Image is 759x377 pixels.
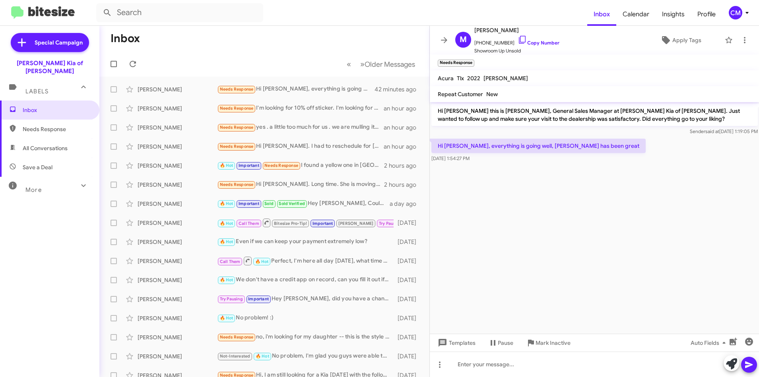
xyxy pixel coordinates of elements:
[474,35,559,47] span: [PHONE_NUMBER]
[217,352,394,361] div: No problem, I'm glad you guys were able to connect, I'll put notes in my system about that. :) Ha...
[536,336,571,350] span: Mark Inactive
[430,336,482,350] button: Templates
[138,238,217,246] div: [PERSON_NAME]
[255,259,269,264] span: 🔥 Hot
[390,200,423,208] div: a day ago
[217,104,384,113] div: I'm looking for 10% off sticker. I'm looking for $15,000 trade-in value on my 2021 [PERSON_NAME]....
[384,143,423,151] div: an hour ago
[520,336,577,350] button: Mark Inactive
[220,296,243,302] span: Try Pausing
[394,314,423,322] div: [DATE]
[394,257,423,265] div: [DATE]
[384,162,423,170] div: 2 hours ago
[217,237,394,246] div: Even if we can keep your payment extremely low?
[138,143,217,151] div: [PERSON_NAME]
[239,221,259,226] span: Call Them
[394,295,423,303] div: [DATE]
[379,221,402,226] span: Try Pausing
[138,200,217,208] div: [PERSON_NAME]
[138,333,217,341] div: [PERSON_NAME]
[23,125,90,133] span: Needs Response
[220,277,233,282] span: 🔥 Hot
[220,354,250,359] span: Not-Interested
[217,85,375,94] div: Hi [PERSON_NAME], everything is going well, [PERSON_NAME] has been great
[705,128,719,134] span: said at
[587,3,616,26] a: Inbox
[111,32,140,45] h1: Inbox
[338,221,374,226] span: [PERSON_NAME]
[431,155,470,161] span: [DATE] 1:54:27 PM
[217,294,394,304] div: Hey [PERSON_NAME], did you have a chance to check out the link I sent you?
[138,181,217,189] div: [PERSON_NAME]
[220,87,254,92] span: Needs Response
[394,352,423,360] div: [DATE]
[313,221,333,226] span: Important
[23,106,90,114] span: Inbox
[217,123,384,132] div: yes . a little too much for us . we are mulling it over . can you do better ?
[220,144,254,149] span: Needs Response
[220,259,241,264] span: Call Them
[96,3,263,22] input: Search
[217,256,394,266] div: Perfect, I'm here all day [DATE], what time works for you? I'll make sure the appraisal manager i...
[360,59,365,69] span: »
[264,201,274,206] span: Sold
[640,33,721,47] button: Apply Tags
[25,186,42,193] span: More
[375,85,423,93] div: 42 minutes ago
[394,333,423,341] div: [DATE]
[220,106,254,111] span: Needs Response
[138,295,217,303] div: [PERSON_NAME]
[217,199,390,208] div: Hey [PERSON_NAME], Could you text my cell when you’re on the way to the dealership? I’m going to ...
[138,162,217,170] div: [PERSON_NAME]
[138,124,217,131] div: [PERSON_NAME]
[217,180,384,189] div: Hi [PERSON_NAME]. Long time. She is moving home.
[217,333,394,342] div: no, i'm looking for my daughter -- this is the style she wants. I'll keep looking, thank you
[220,315,233,321] span: 🔥 Hot
[23,163,52,171] span: Save a Deal
[217,313,394,323] div: No problem! :)
[384,124,423,131] div: an hour ago
[518,40,559,46] a: Copy Number
[486,91,498,98] span: New
[436,336,476,350] span: Templates
[279,201,305,206] span: Sold Verified
[431,139,646,153] p: Hi [PERSON_NAME], everything is going well, [PERSON_NAME] has been great
[220,239,233,244] span: 🔥 Hot
[217,161,384,170] div: I found a yellow one in [GEOGRAPHIC_DATA] with 17,000 miles on it for 15 five and I bought it
[498,336,513,350] span: Pause
[616,3,656,26] span: Calendar
[220,163,233,168] span: 🔥 Hot
[342,56,356,72] button: Previous
[482,336,520,350] button: Pause
[460,33,467,46] span: M
[394,219,423,227] div: [DATE]
[138,257,217,265] div: [PERSON_NAME]
[25,88,49,95] span: Labels
[656,3,691,26] a: Insights
[23,144,68,152] span: All Conversations
[384,104,423,112] div: an hour ago
[394,238,423,246] div: [DATE]
[274,221,307,226] span: Bitesize Pro-Tip!
[467,75,480,82] span: 2022
[217,275,394,284] div: We don't have a credit app on record, can you fill it out if i send you the link?
[220,334,254,340] span: Needs Response
[35,39,83,46] span: Special Campaign
[438,75,454,82] span: Acura
[457,75,464,82] span: Tlx
[722,6,750,19] button: CM
[691,3,722,26] a: Profile
[256,354,269,359] span: 🔥 Hot
[342,56,420,72] nav: Page navigation example
[365,60,415,69] span: Older Messages
[248,296,269,302] span: Important
[220,125,254,130] span: Needs Response
[217,142,384,151] div: Hi [PERSON_NAME]. I had to reschedule for [DATE] [DATE]. I appreciate your reaching out to me. Th...
[689,128,757,134] span: Sender [DATE] 1:19:05 PM
[138,276,217,284] div: [PERSON_NAME]
[138,352,217,360] div: [PERSON_NAME]
[138,85,217,93] div: [PERSON_NAME]
[138,219,217,227] div: [PERSON_NAME]
[11,33,89,52] a: Special Campaign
